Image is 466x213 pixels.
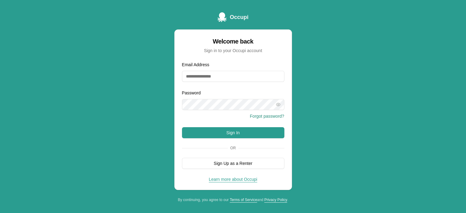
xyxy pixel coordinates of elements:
button: Forgot password? [250,113,284,119]
div: Welcome back [182,37,284,46]
a: Learn more about Occupi [209,177,257,182]
label: Password [182,90,201,95]
div: Sign in to your Occupi account [182,48,284,54]
a: Privacy Policy [264,198,287,202]
span: Occupi [230,13,248,21]
button: Sign Up as a Renter [182,158,284,169]
div: By continuing, you agree to our and . [174,197,292,202]
a: Occupi [218,12,248,22]
label: Email Address [182,62,209,67]
button: Sign In [182,127,284,138]
a: Terms of Service [230,198,257,202]
span: Or [228,146,238,150]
